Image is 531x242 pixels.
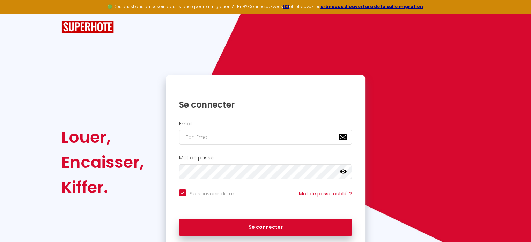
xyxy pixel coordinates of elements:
[179,99,352,110] h1: Se connecter
[320,3,423,9] a: créneaux d'ouverture de la salle migration
[179,121,352,127] h2: Email
[179,155,352,161] h2: Mot de passe
[61,125,144,150] div: Louer,
[283,3,289,9] a: ICI
[299,190,352,197] a: Mot de passe oublié ?
[61,21,114,33] img: SuperHote logo
[179,219,352,236] button: Se connecter
[179,130,352,145] input: Ton Email
[61,150,144,175] div: Encaisser,
[61,175,144,200] div: Kiffer.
